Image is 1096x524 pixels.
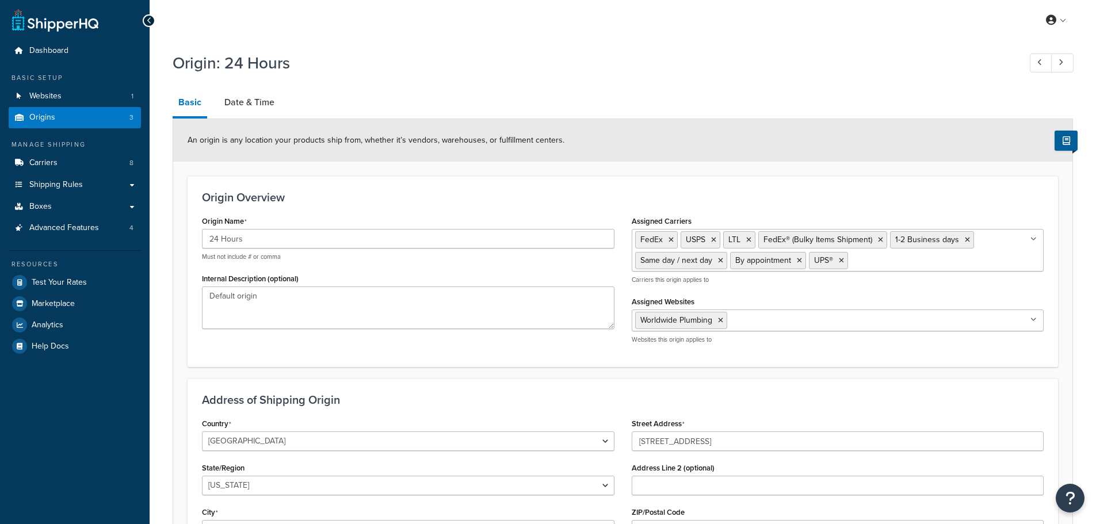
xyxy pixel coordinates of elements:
a: Shipping Rules [9,174,141,196]
span: Worldwide Plumbing [640,314,712,326]
span: Boxes [29,202,52,212]
div: Basic Setup [9,73,141,83]
li: Carriers [9,152,141,174]
button: Open Resource Center [1056,484,1084,512]
li: Websites [9,86,141,107]
a: Websites1 [9,86,141,107]
span: Same day / next day [640,254,712,266]
span: FedEx [640,234,663,246]
span: USPS [686,234,705,246]
span: Test Your Rates [32,278,87,288]
a: Test Your Rates [9,272,141,293]
a: Basic [173,89,207,118]
span: LTL [728,234,740,246]
div: Resources [9,259,141,269]
label: Assigned Websites [632,297,694,306]
span: 1 [131,91,133,101]
label: City [202,508,218,517]
li: Origins [9,107,141,128]
label: ZIP/Postal Code [632,508,685,517]
span: Help Docs [32,342,69,351]
h1: Origin: 24 Hours [173,52,1009,74]
a: Marketplace [9,293,141,314]
a: Dashboard [9,40,141,62]
span: Carriers [29,158,58,168]
a: Origins3 [9,107,141,128]
a: Date & Time [219,89,280,116]
a: Advanced Features4 [9,217,141,239]
label: Internal Description (optional) [202,274,299,283]
span: By appointment [735,254,791,266]
span: 3 [129,113,133,123]
span: 1-2 Business days [895,234,959,246]
span: Websites [29,91,62,101]
span: Advanced Features [29,223,99,233]
a: Analytics [9,315,141,335]
span: Analytics [32,320,63,330]
a: Help Docs [9,336,141,357]
h3: Address of Shipping Origin [202,393,1044,406]
label: Country [202,419,231,429]
h3: Origin Overview [202,191,1044,204]
p: Carriers this origin applies to [632,276,1044,284]
span: Shipping Rules [29,180,83,190]
label: Origin Name [202,217,247,226]
label: State/Region [202,464,245,472]
span: Marketplace [32,299,75,309]
button: Show Help Docs [1055,131,1078,151]
label: Address Line 2 (optional) [632,464,715,472]
label: Street Address [632,419,685,429]
p: Must not include # or comma [202,253,614,261]
a: Carriers8 [9,152,141,174]
span: Origins [29,113,55,123]
p: Websites this origin applies to [632,335,1044,344]
span: Dashboard [29,46,68,56]
span: 8 [129,158,133,168]
span: FedEx® (Bulky Items Shipment) [763,234,872,246]
a: Previous Record [1030,53,1052,72]
span: 4 [129,223,133,233]
textarea: Default origin [202,286,614,329]
a: Next Record [1051,53,1074,72]
div: Manage Shipping [9,140,141,150]
a: Boxes [9,196,141,217]
li: Advanced Features [9,217,141,239]
label: Assigned Carriers [632,217,692,225]
span: An origin is any location your products ship from, whether it’s vendors, warehouses, or fulfillme... [188,134,564,146]
span: UPS® [814,254,833,266]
